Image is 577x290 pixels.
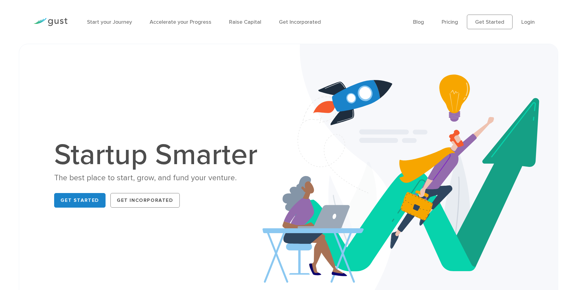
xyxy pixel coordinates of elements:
a: Login [521,19,535,25]
a: Pricing [442,19,458,25]
h1: Startup Smarter [54,140,264,170]
a: Get Started [54,193,106,208]
a: Start your Journey [87,19,132,25]
a: Get Incorporated [279,19,321,25]
a: Get Incorporated [110,193,180,208]
a: Blog [413,19,424,25]
a: Get Started [467,15,513,29]
a: Raise Capital [229,19,261,25]
a: Accelerate your Progress [150,19,211,25]
img: Gust Logo [33,18,68,26]
div: The best place to start, grow, and fund your venture. [54,173,264,183]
